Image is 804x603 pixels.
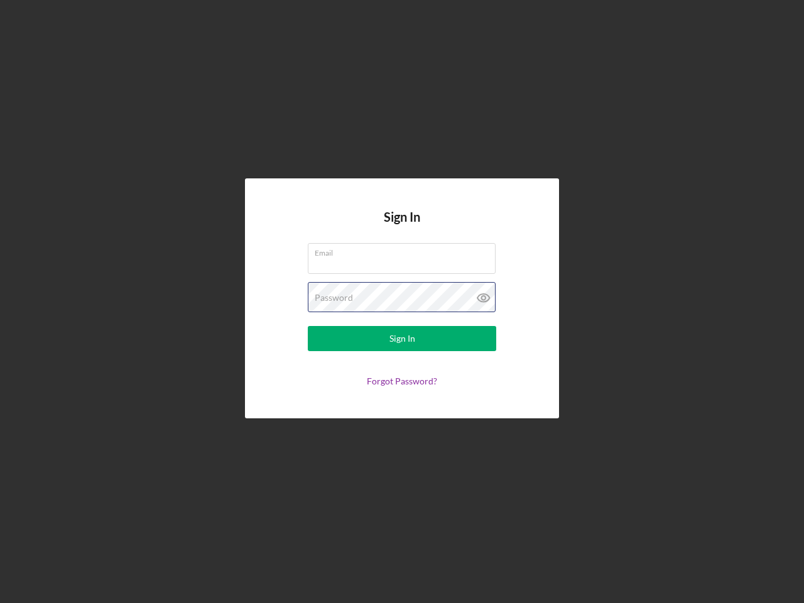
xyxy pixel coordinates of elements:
[367,376,437,386] a: Forgot Password?
[384,210,420,243] h4: Sign In
[389,326,415,351] div: Sign In
[315,293,353,303] label: Password
[308,326,496,351] button: Sign In
[315,244,496,258] label: Email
